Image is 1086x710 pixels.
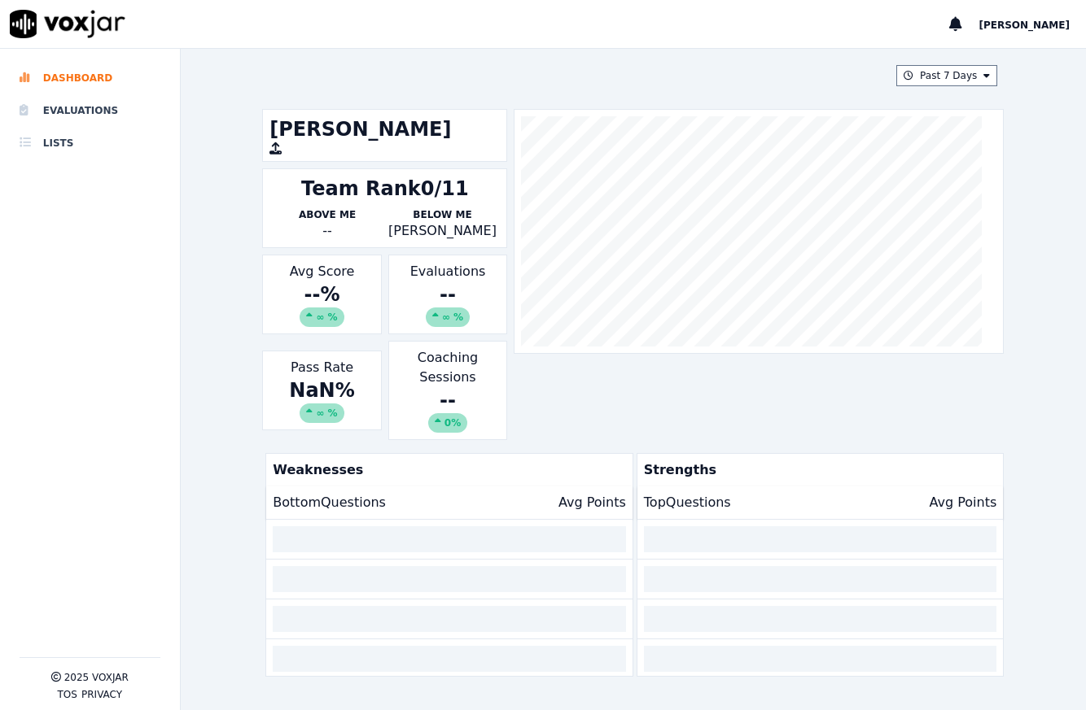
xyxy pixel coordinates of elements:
[300,403,344,423] div: ∞ %
[269,221,384,241] div: --
[10,10,125,38] img: voxjar logo
[64,671,129,684] p: 2025 Voxjar
[558,493,626,512] p: Avg Points
[396,281,500,327] div: --
[979,15,1086,34] button: [PERSON_NAME]
[269,208,384,221] p: Above Me
[300,307,344,327] div: ∞ %
[20,127,160,159] a: Lists
[388,255,507,334] div: Evaluations
[20,62,160,94] a: Dashboard
[81,688,122,701] button: Privacy
[426,307,470,327] div: ∞ %
[428,413,467,433] div: 0%
[930,493,997,512] p: Avg Points
[269,377,374,423] div: NaN %
[58,688,77,701] button: TOS
[269,116,500,142] h1: [PERSON_NAME]
[20,94,160,127] a: Evaluations
[385,221,500,241] p: [PERSON_NAME]
[896,65,997,86] button: Past 7 Days
[637,454,996,486] p: Strengths
[385,208,500,221] p: Below Me
[979,20,1070,31] span: [PERSON_NAME]
[388,341,507,440] div: Coaching Sessions
[262,255,381,334] div: Avg Score
[269,281,374,327] div: -- %
[396,387,500,433] div: --
[301,176,469,202] div: Team Rank 0/11
[266,454,625,486] p: Weaknesses
[262,351,381,430] div: Pass Rate
[644,493,731,512] p: Top Questions
[273,493,386,512] p: Bottom Questions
